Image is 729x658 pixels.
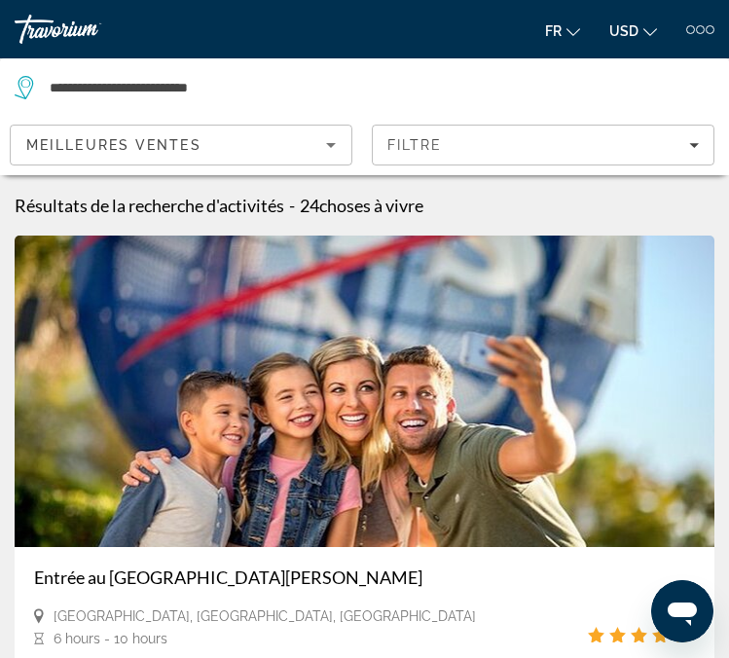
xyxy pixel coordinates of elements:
[372,125,714,165] button: Filters
[54,631,167,646] span: 6 hours - 10 hours
[26,137,201,153] span: Meilleures ventes
[545,23,562,39] span: fr
[289,195,295,216] span: -
[26,133,336,157] mat-select: Sort by
[545,17,580,45] button: Change language
[48,73,690,102] input: Search destination
[34,567,695,588] a: Entrée au [GEOGRAPHIC_DATA][PERSON_NAME]
[15,195,284,216] h1: Résultats de la recherche d'activités
[651,580,713,642] iframe: Bouton de lancement de la fenêtre de messagerie
[15,236,714,547] img: Entrée au Centre spatial Kennedy de Cap Canaveral
[319,195,423,216] span: choses à vivre
[15,15,161,44] a: Travorium
[609,23,638,39] span: USD
[609,17,657,45] button: Change currency
[54,608,476,624] span: [GEOGRAPHIC_DATA], [GEOGRAPHIC_DATA], [GEOGRAPHIC_DATA]
[300,195,423,216] h2: 24
[387,137,443,153] span: Filtre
